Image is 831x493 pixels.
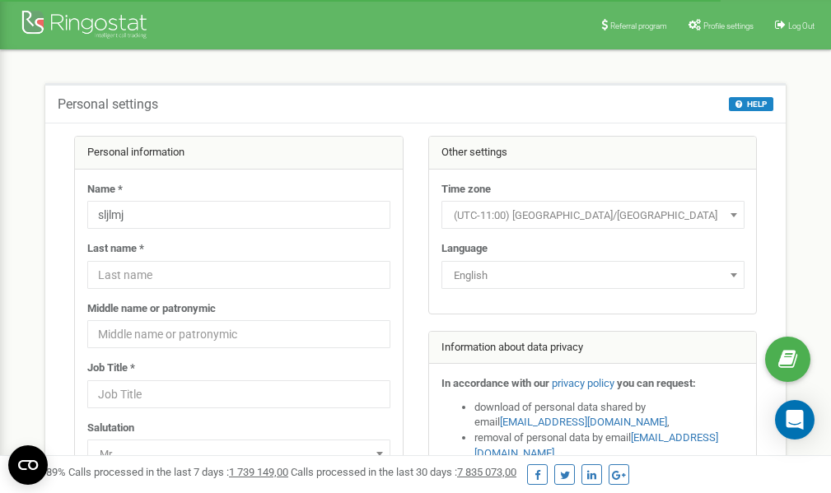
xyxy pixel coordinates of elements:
[429,137,757,170] div: Other settings
[552,377,614,389] a: privacy policy
[775,400,815,440] div: Open Intercom Messenger
[441,182,491,198] label: Time zone
[87,241,144,257] label: Last name *
[87,301,216,317] label: Middle name or patronymic
[429,332,757,365] div: Information about data privacy
[87,380,390,408] input: Job Title
[87,360,135,376] label: Job Title *
[441,261,745,289] span: English
[788,21,815,30] span: Log Out
[610,21,667,30] span: Referral program
[447,264,739,287] span: English
[291,466,516,478] span: Calls processed in the last 30 days :
[58,97,158,112] h5: Personal settings
[474,400,745,430] li: download of personal data shared by email ,
[75,137,403,170] div: Personal information
[8,445,48,485] button: Open CMP widget
[474,430,745,461] li: removal of personal data by email ,
[229,466,288,478] u: 1 739 149,00
[68,466,288,478] span: Calls processed in the last 7 days :
[87,201,390,229] input: Name
[500,416,667,428] a: [EMAIL_ADDRESS][DOMAIN_NAME]
[447,204,739,227] span: (UTC-11:00) Pacific/Midway
[87,320,390,348] input: Middle name or patronymic
[87,440,390,467] span: Mr.
[729,97,773,111] button: HELP
[457,466,516,478] u: 7 835 073,00
[93,443,385,466] span: Mr.
[87,182,123,198] label: Name *
[617,377,696,389] strong: you can request:
[441,241,488,257] label: Language
[87,421,134,436] label: Salutation
[441,201,745,229] span: (UTC-11:00) Pacific/Midway
[441,377,549,389] strong: In accordance with our
[703,21,754,30] span: Profile settings
[87,261,390,289] input: Last name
